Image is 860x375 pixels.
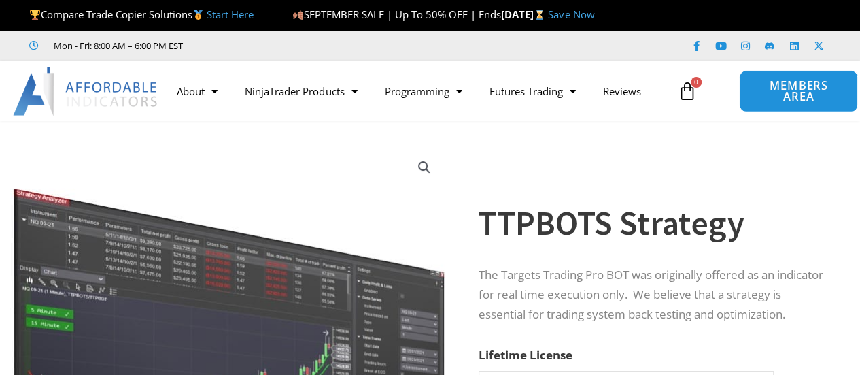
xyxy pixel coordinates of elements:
a: MEMBERS AREA [739,70,858,112]
a: Programming [371,76,475,107]
p: The Targets Trading Pro BOT was originally offered as an indicator for real time execution only. ... [479,265,827,325]
a: Start Here [207,7,254,21]
a: View full-screen image gallery [412,155,436,180]
a: 0 [657,71,717,111]
a: Reviews [589,76,654,107]
strong: [DATE] [501,7,548,21]
span: Mon - Fri: 8:00 AM – 6:00 PM EST [50,37,183,54]
iframe: Customer reviews powered by Trustpilot [202,39,406,52]
span: 0 [691,77,702,88]
img: LogoAI | Affordable Indicators – NinjaTrader [13,67,159,116]
span: SEPTEMBER SALE | Up To 50% OFF | Ends [292,7,501,21]
img: 🏆 [30,10,40,20]
nav: Menu [163,76,671,107]
a: NinjaTrader Products [231,76,371,107]
img: ⌛ [534,10,545,20]
a: Futures Trading [475,76,589,107]
span: MEMBERS AREA [755,80,842,103]
span: Compare Trade Copier Solutions [29,7,254,21]
a: About [163,76,231,107]
a: Save Now [548,7,594,21]
img: 🥇 [193,10,203,20]
label: Lifetime License [479,347,572,363]
img: 🍂 [293,10,303,20]
h1: TTPBOTS Strategy [479,199,827,247]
